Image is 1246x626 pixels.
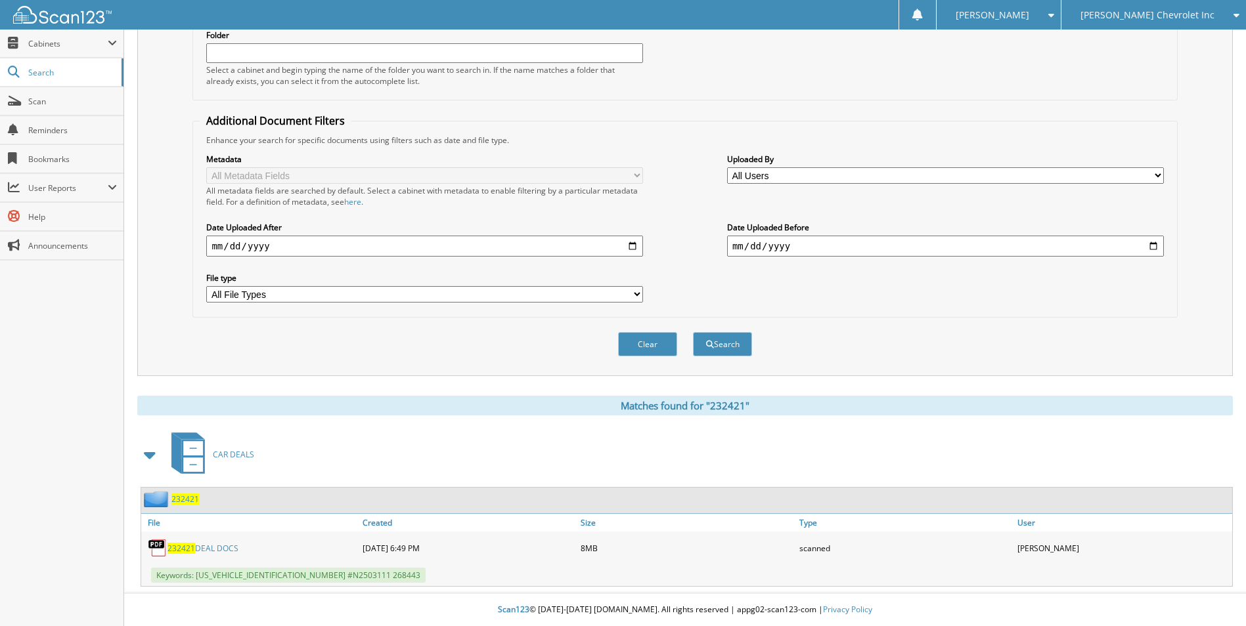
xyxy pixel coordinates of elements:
[206,30,643,41] label: Folder
[577,535,795,561] div: 8MB
[618,332,677,356] button: Clear
[206,272,643,283] label: File type
[823,604,872,615] a: Privacy Policy
[206,154,643,165] label: Metadata
[28,38,108,49] span: Cabinets
[577,514,795,532] a: Size
[796,535,1014,561] div: scanned
[1080,11,1214,19] span: [PERSON_NAME] Chevrolet Inc
[206,222,643,233] label: Date Uploaded After
[1014,514,1232,532] a: User
[727,222,1164,233] label: Date Uploaded Before
[28,182,108,194] span: User Reports
[693,332,752,356] button: Search
[344,196,361,207] a: here
[124,594,1246,626] div: © [DATE]-[DATE] [DOMAIN_NAME]. All rights reserved | appg02-scan123-com |
[206,185,643,207] div: All metadata fields are searched by default. Select a cabinet with metadata to enable filtering b...
[171,493,199,505] a: 232421
[206,236,643,257] input: start
[956,11,1029,19] span: [PERSON_NAME]
[13,6,112,24] img: scan123-logo-white.svg
[167,543,238,554] a: 232421DEAL DOCS
[28,67,115,78] span: Search
[151,568,426,583] span: Keywords: [US_VEHICLE_IDENTIFICATION_NUMBER] #N2503111 268443
[28,96,117,107] span: Scan
[144,491,171,507] img: folder2.png
[727,154,1164,165] label: Uploaded By
[28,240,117,251] span: Announcements
[727,236,1164,257] input: end
[1014,535,1232,561] div: [PERSON_NAME]
[359,514,577,532] a: Created
[141,514,359,532] a: File
[359,535,577,561] div: [DATE] 6:49 PM
[164,428,254,480] a: CAR DEALS
[213,449,254,460] span: CAR DEALS
[28,125,117,136] span: Reminders
[28,211,117,222] span: Help
[200,135,1170,146] div: Enhance your search for specific documents using filters such as date and file type.
[796,514,1014,532] a: Type
[167,543,195,554] span: 232421
[28,154,117,165] span: Bookmarks
[206,64,643,87] div: Select a cabinet and begin typing the name of the folder you want to search in. If the name match...
[137,396,1233,415] div: Matches found for "232421"
[200,114,351,128] legend: Additional Document Filters
[498,604,529,615] span: Scan123
[148,538,167,558] img: PDF.png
